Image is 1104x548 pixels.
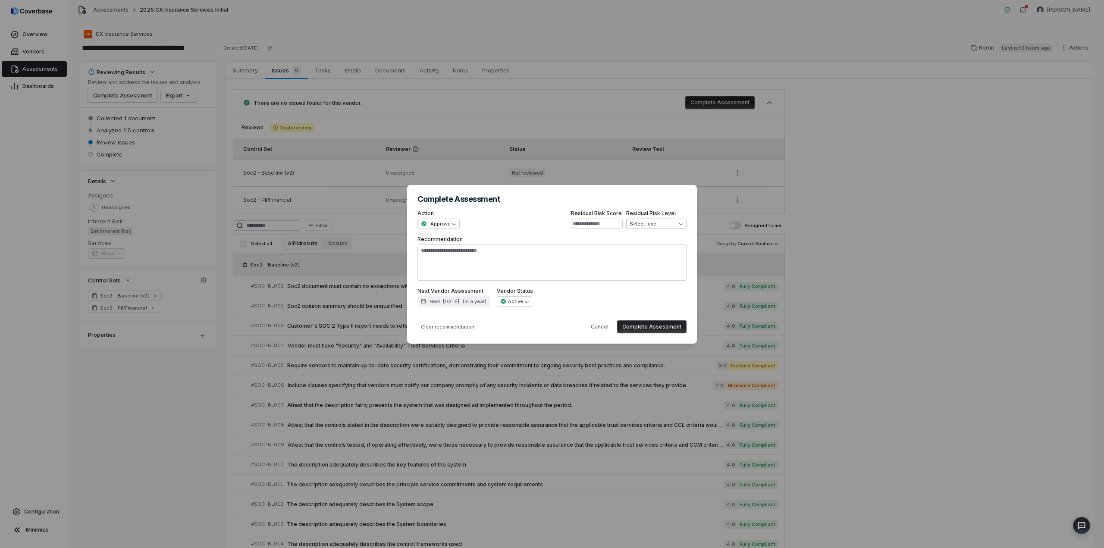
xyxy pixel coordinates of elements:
label: Recommendation [417,236,687,281]
label: Residual Risk Score [571,210,623,217]
label: Action [417,210,460,217]
button: Cancel [586,320,614,333]
label: Residual Risk Level [626,210,687,217]
button: Next: [DATE](in a year) [417,296,490,307]
label: Next Vendor Assessment [417,288,490,294]
span: ( in a year ) [463,298,486,305]
span: Next: [DATE] [430,298,459,305]
textarea: Recommendation [417,244,687,281]
label: Vendor Status [497,288,533,294]
button: Clear recommendation [417,322,478,332]
button: Complete Assessment [617,320,687,333]
h2: Complete Assessment [417,195,687,203]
